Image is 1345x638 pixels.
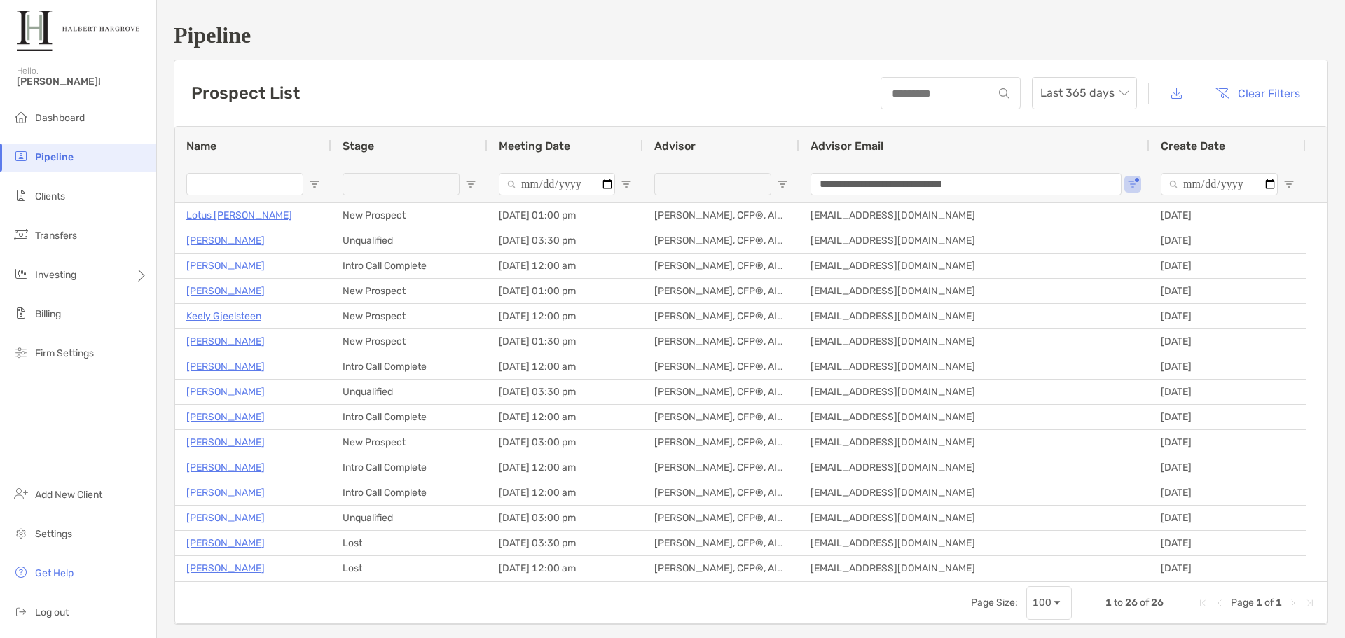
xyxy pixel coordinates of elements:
[799,279,1150,303] div: [EMAIL_ADDRESS][DOMAIN_NAME]
[35,151,74,163] span: Pipeline
[1026,586,1072,620] div: Page Size
[186,408,265,426] a: [PERSON_NAME]
[488,380,643,404] div: [DATE] 03:30 pm
[1150,430,1306,455] div: [DATE]
[488,228,643,253] div: [DATE] 03:30 pm
[999,88,1009,99] img: input icon
[488,455,643,480] div: [DATE] 12:00 am
[1276,597,1282,609] span: 1
[1150,405,1306,429] div: [DATE]
[186,434,265,451] a: [PERSON_NAME]
[13,148,29,165] img: pipeline icon
[488,405,643,429] div: [DATE] 12:00 am
[35,269,76,281] span: Investing
[331,506,488,530] div: Unqualified
[643,506,799,530] div: [PERSON_NAME], CFP®, AIF®
[799,203,1150,228] div: [EMAIL_ADDRESS][DOMAIN_NAME]
[643,405,799,429] div: [PERSON_NAME], CFP®, AIF®
[186,459,265,476] p: [PERSON_NAME]
[654,139,696,153] span: Advisor
[331,556,488,581] div: Lost
[1256,597,1262,609] span: 1
[1214,597,1225,609] div: Previous Page
[186,509,265,527] p: [PERSON_NAME]
[777,179,788,190] button: Open Filter Menu
[799,506,1150,530] div: [EMAIL_ADDRESS][DOMAIN_NAME]
[1151,597,1164,609] span: 26
[1127,179,1138,190] button: Open Filter Menu
[643,430,799,455] div: [PERSON_NAME], CFP®, AIF®
[1150,228,1306,253] div: [DATE]
[488,354,643,379] div: [DATE] 12:00 am
[35,190,65,202] span: Clients
[1197,597,1208,609] div: First Page
[488,203,643,228] div: [DATE] 01:00 pm
[799,329,1150,354] div: [EMAIL_ADDRESS][DOMAIN_NAME]
[186,139,216,153] span: Name
[1150,480,1306,505] div: [DATE]
[1204,78,1311,109] button: Clear Filters
[1150,531,1306,555] div: [DATE]
[186,560,265,577] a: [PERSON_NAME]
[13,564,29,581] img: get-help icon
[17,6,139,56] img: Zoe Logo
[186,232,265,249] a: [PERSON_NAME]
[186,358,265,375] a: [PERSON_NAME]
[1140,597,1149,609] span: of
[799,254,1150,278] div: [EMAIL_ADDRESS][DOMAIN_NAME]
[13,603,29,620] img: logout icon
[13,485,29,502] img: add_new_client icon
[186,484,265,501] a: [PERSON_NAME]
[1033,597,1051,609] div: 100
[331,329,488,354] div: New Prospect
[643,531,799,555] div: [PERSON_NAME], CFP®, AIF®
[331,480,488,505] div: Intro Call Complete
[1150,254,1306,278] div: [DATE]
[186,282,265,300] p: [PERSON_NAME]
[1150,329,1306,354] div: [DATE]
[331,380,488,404] div: Unqualified
[799,480,1150,505] div: [EMAIL_ADDRESS][DOMAIN_NAME]
[191,83,300,103] h3: Prospect List
[499,139,570,153] span: Meeting Date
[331,354,488,379] div: Intro Call Complete
[186,307,261,325] a: Keely Gjeelsteen
[331,455,488,480] div: Intro Call Complete
[799,430,1150,455] div: [EMAIL_ADDRESS][DOMAIN_NAME]
[35,606,69,618] span: Log out
[488,506,643,530] div: [DATE] 03:00 pm
[1150,380,1306,404] div: [DATE]
[799,354,1150,379] div: [EMAIL_ADDRESS][DOMAIN_NAME]
[13,344,29,361] img: firm-settings icon
[799,556,1150,581] div: [EMAIL_ADDRESS][DOMAIN_NAME]
[186,534,265,552] p: [PERSON_NAME]
[488,329,643,354] div: [DATE] 01:30 pm
[1283,179,1295,190] button: Open Filter Menu
[1150,354,1306,379] div: [DATE]
[643,203,799,228] div: [PERSON_NAME], CFP®, AIF®
[35,112,85,124] span: Dashboard
[643,380,799,404] div: [PERSON_NAME], CFP®, AIF®
[186,333,265,350] p: [PERSON_NAME]
[1114,597,1123,609] span: to
[799,531,1150,555] div: [EMAIL_ADDRESS][DOMAIN_NAME]
[331,254,488,278] div: Intro Call Complete
[1150,556,1306,581] div: [DATE]
[186,383,265,401] p: [PERSON_NAME]
[1150,304,1306,328] div: [DATE]
[331,228,488,253] div: Unqualified
[643,228,799,253] div: [PERSON_NAME], CFP®, AIF®
[488,531,643,555] div: [DATE] 03:30 pm
[186,207,292,224] p: Lotus [PERSON_NAME]
[1105,597,1112,609] span: 1
[35,528,72,540] span: Settings
[488,556,643,581] div: [DATE] 12:00 am
[488,430,643,455] div: [DATE] 03:00 pm
[488,254,643,278] div: [DATE] 12:00 am
[331,531,488,555] div: Lost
